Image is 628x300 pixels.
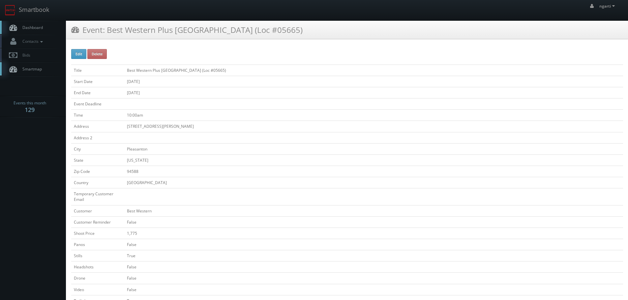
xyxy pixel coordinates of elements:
td: Best Western Plus [GEOGRAPHIC_DATA] (Loc #05665) [124,65,623,76]
td: City [71,143,124,154]
span: Contacts [19,39,45,44]
td: False [124,261,623,273]
td: Title [71,65,124,76]
td: Customer [71,205,124,216]
td: Drone [71,273,124,284]
span: Dashboard [19,25,43,30]
td: Address [71,121,124,132]
td: False [124,216,623,228]
td: Address 2 [71,132,124,143]
td: 1,775 [124,228,623,239]
td: 94588 [124,166,623,177]
td: [STREET_ADDRESS][PERSON_NAME] [124,121,623,132]
td: False [124,273,623,284]
td: Zip Code [71,166,124,177]
td: Country [71,177,124,188]
td: [US_STATE] [124,154,623,166]
td: Best Western [124,205,623,216]
td: Customer Reminder [71,216,124,228]
td: Stills [71,250,124,261]
td: State [71,154,124,166]
td: End Date [71,87,124,98]
td: Pleasanton [124,143,623,154]
td: True [124,250,623,261]
td: Video [71,284,124,295]
strong: 129 [25,106,35,114]
span: ngarti [599,3,617,9]
td: Shoot Price [71,228,124,239]
span: Bids [19,52,30,58]
td: False [124,284,623,295]
h3: Event: Best Western Plus [GEOGRAPHIC_DATA] (Loc #05665) [71,24,303,36]
span: Events this month [14,100,46,106]
td: Headshots [71,261,124,273]
td: [DATE] [124,76,623,87]
td: Time [71,110,124,121]
td: Event Deadline [71,98,124,110]
td: Start Date [71,76,124,87]
span: Smartmap [19,66,42,72]
td: Temporary Customer Email [71,188,124,205]
button: Edit [71,49,86,59]
img: smartbook-logo.png [5,5,15,15]
td: [DATE] [124,87,623,98]
td: Panos [71,239,124,250]
td: False [124,239,623,250]
td: [GEOGRAPHIC_DATA] [124,177,623,188]
td: 10:00am [124,110,623,121]
button: Delete [87,49,107,59]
